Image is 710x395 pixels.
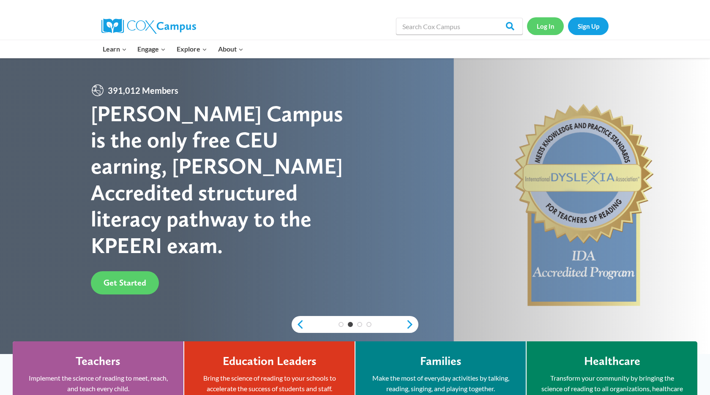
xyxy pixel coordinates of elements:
span: 391,012 Members [104,84,182,97]
nav: Secondary Navigation [527,17,609,35]
span: Get Started [104,278,146,288]
input: Search Cox Campus [396,18,523,35]
nav: Primary Navigation [97,40,248,58]
a: 2 [348,322,353,327]
button: Child menu of Learn [97,40,132,58]
a: 1 [339,322,344,327]
p: Make the most of everyday activities by talking, reading, singing, and playing together. [368,373,513,394]
button: Child menu of Engage [132,40,172,58]
a: 3 [357,322,362,327]
a: previous [292,319,304,330]
button: Child menu of About [213,40,249,58]
div: content slider buttons [292,316,418,333]
a: 4 [366,322,371,327]
a: Sign Up [568,17,609,35]
a: next [406,319,418,330]
button: Child menu of Explore [171,40,213,58]
h4: Teachers [76,354,120,368]
a: Get Started [91,271,159,294]
div: [PERSON_NAME] Campus is the only free CEU earning, [PERSON_NAME] Accredited structured literacy p... [91,101,355,259]
h4: Healthcare [584,354,640,368]
p: Bring the science of reading to your schools to accelerate the success of students and staff. [197,373,342,394]
img: Cox Campus [101,19,196,34]
h4: Families [420,354,461,368]
h4: Education Leaders [223,354,317,368]
p: Implement the science of reading to meet, reach, and teach every child. [25,373,171,394]
a: Log In [527,17,564,35]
